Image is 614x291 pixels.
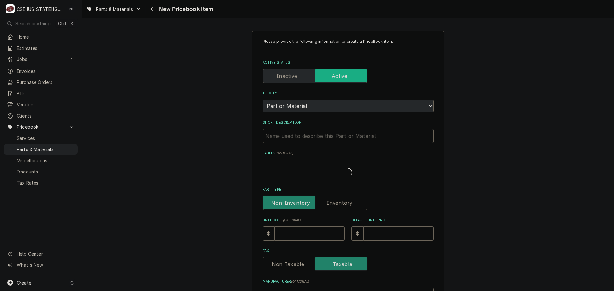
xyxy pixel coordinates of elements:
[263,129,434,143] input: Name used to describe this Part or Material
[17,135,75,142] span: Services
[4,54,78,65] a: Go to Jobs
[263,249,434,254] label: Tax
[84,4,144,14] a: Go to Parts & Materials
[17,157,75,164] span: Miscellaneous
[17,34,75,40] span: Home
[17,79,75,86] span: Purchase Orders
[263,120,434,125] label: Short Description
[263,39,434,50] p: Please provide the following information to create a PriceBook item.
[17,124,65,130] span: Pricebook
[67,4,76,13] div: NI
[17,112,75,119] span: Clients
[17,262,74,268] span: What's New
[263,120,434,143] div: Short Description
[4,111,78,121] a: Clients
[4,178,78,188] a: Tax Rates
[263,218,345,223] label: Unit Cost
[263,69,434,83] div: Active
[263,187,434,210] div: Part Type
[343,166,352,180] span: Loading...
[263,249,434,271] div: Tax
[4,166,78,177] a: Discounts
[157,5,214,13] span: New Pricebook Item
[263,91,434,96] label: Item Type
[4,77,78,88] a: Purchase Orders
[17,56,65,63] span: Jobs
[17,280,31,286] span: Create
[4,66,78,76] a: Invoices
[263,151,434,179] div: Labels
[17,180,75,186] span: Tax Rates
[17,45,75,51] span: Estimates
[4,32,78,42] a: Home
[263,218,345,241] div: Unit Cost
[17,6,64,12] div: CSI [US_STATE][GEOGRAPHIC_DATA]
[147,4,157,14] button: Navigate back
[263,187,434,192] label: Part Type
[263,226,274,241] div: $
[58,20,66,27] span: Ctrl
[351,218,434,223] label: Default Unit Price
[4,43,78,53] a: Estimates
[17,101,75,108] span: Vendors
[15,20,51,27] span: Search anything
[6,4,15,13] div: CSI Kansas City's Avatar
[17,250,74,257] span: Help Center
[4,99,78,110] a: Vendors
[351,226,363,241] div: $
[70,280,74,286] span: C
[67,4,76,13] div: Nate Ingram's Avatar
[275,151,293,155] span: ( optional )
[4,260,78,270] a: Go to What's New
[17,146,75,153] span: Parts & Materials
[17,168,75,175] span: Discounts
[263,279,434,284] label: Manufacturer
[4,144,78,155] a: Parts & Materials
[17,68,75,74] span: Invoices
[4,155,78,166] a: Miscellaneous
[263,91,434,112] div: Item Type
[4,88,78,99] a: Bills
[4,122,78,132] a: Go to Pricebook
[291,280,309,283] span: ( optional )
[4,249,78,259] a: Go to Help Center
[263,60,434,83] div: Active Status
[263,60,434,65] label: Active Status
[96,6,133,12] span: Parts & Materials
[351,218,434,241] div: Default Unit Price
[71,20,74,27] span: K
[17,90,75,97] span: Bills
[283,218,301,222] span: ( optional )
[4,18,78,29] button: Search anythingCtrlK
[4,133,78,143] a: Services
[263,151,434,156] label: Labels
[6,4,15,13] div: C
